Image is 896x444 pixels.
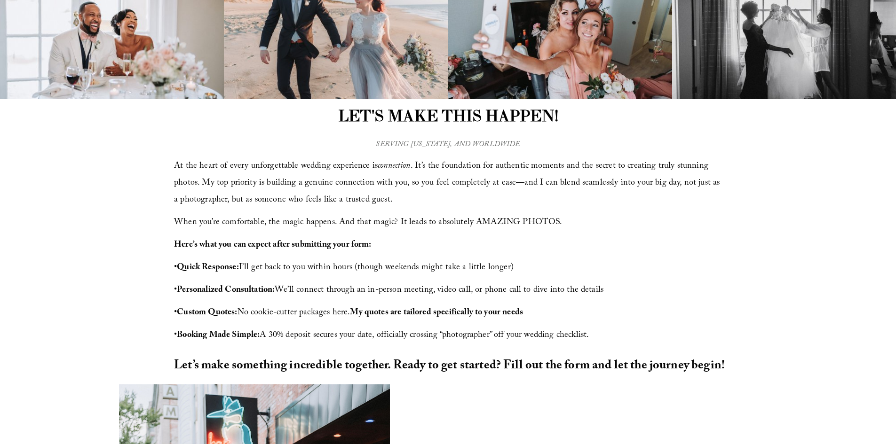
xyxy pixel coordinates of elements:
strong: Here’s what you can expect after submitting your form: [174,238,371,253]
strong: Let’s make something incredible together. Ready to get started? Fill out the form and let the jou... [174,356,725,377]
em: SERVING [US_STATE], AND WORLDWIDE [376,139,520,151]
strong: Custom Quotes: [177,306,237,320]
strong: Quick Response: [177,261,238,275]
span: • No cookie-cutter packages here. [174,306,523,320]
span: When you’re comfortable, the magic happens. And that magic? It leads to absolutely AMAZING PHOTOS. [174,216,562,230]
strong: My quotes are tailored specifically to your needs [350,306,523,320]
em: connection [378,159,411,174]
strong: LET'S MAKE THIS HAPPEN! [338,106,558,125]
strong: Booking Made Simple: [177,328,260,343]
span: • I’ll get back to you within hours (though weekends might take a little longer) [174,261,514,275]
span: • We’ll connect through an in-person meeting, video call, or phone call to dive into the details [174,283,603,298]
span: At the heart of every unforgettable wedding experience is . It’s the foundation for authentic mom... [174,159,722,208]
strong: Personalized Consultation: [177,283,275,298]
span: • A 30% deposit secures your date, officially crossing “photographer” off your wedding checklist. [174,328,589,343]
